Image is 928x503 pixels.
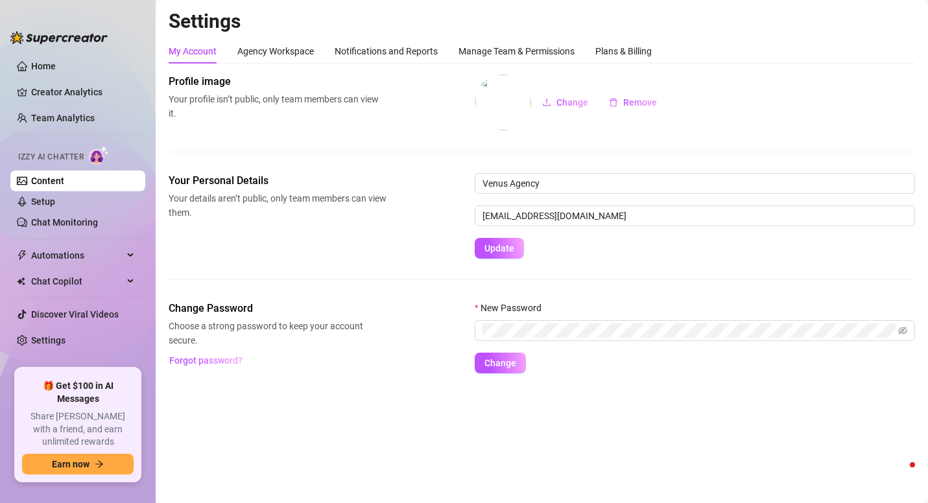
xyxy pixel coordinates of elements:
[89,146,109,165] img: AI Chatter
[31,309,119,320] a: Discover Viral Videos
[169,74,387,89] span: Profile image
[532,92,599,113] button: Change
[169,355,243,366] span: Forgot password?
[169,319,387,347] span: Choose a strong password to keep your account secure.
[542,98,551,107] span: upload
[10,31,108,44] img: logo-BBDzfeDw.svg
[169,191,387,220] span: Your details aren’t public, only team members can view them.
[898,326,907,335] span: eye-invisible
[31,335,65,345] a: Settings
[475,205,915,226] input: Enter new email
[237,44,314,58] div: Agency Workspace
[609,98,618,107] span: delete
[556,97,588,108] span: Change
[169,9,915,34] h2: Settings
[169,301,387,316] span: Change Password
[31,176,64,186] a: Content
[475,301,550,315] label: New Password
[169,350,243,371] button: Forgot password?
[458,44,575,58] div: Manage Team & Permissions
[18,151,84,163] span: Izzy AI Chatter
[31,217,98,228] a: Chat Monitoring
[31,61,56,71] a: Home
[475,75,531,130] img: profilePics%2FZvtcT4bDZdO3ZBLAS9I8lYGtDtk1.png
[31,271,123,292] span: Chat Copilot
[17,250,27,261] span: thunderbolt
[595,44,652,58] div: Plans & Billing
[31,113,95,123] a: Team Analytics
[475,173,915,194] input: Enter name
[475,353,526,373] button: Change
[31,196,55,207] a: Setup
[484,358,516,368] span: Change
[623,97,657,108] span: Remove
[22,410,134,449] span: Share [PERSON_NAME] with a friend, and earn unlimited rewards
[335,44,438,58] div: Notifications and Reports
[599,92,667,113] button: Remove
[17,277,25,286] img: Chat Copilot
[884,459,915,490] iframe: Intercom live chat
[31,245,123,266] span: Automations
[22,454,134,474] button: Earn nowarrow-right
[169,92,387,121] span: Your profile isn’t public, only team members can view it.
[22,380,134,405] span: 🎁 Get $100 in AI Messages
[484,243,514,253] span: Update
[482,323,896,338] input: New Password
[95,460,104,469] span: arrow-right
[169,44,217,58] div: My Account
[475,238,524,259] button: Update
[169,173,387,189] span: Your Personal Details
[31,82,135,102] a: Creator Analytics
[52,459,89,469] span: Earn now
